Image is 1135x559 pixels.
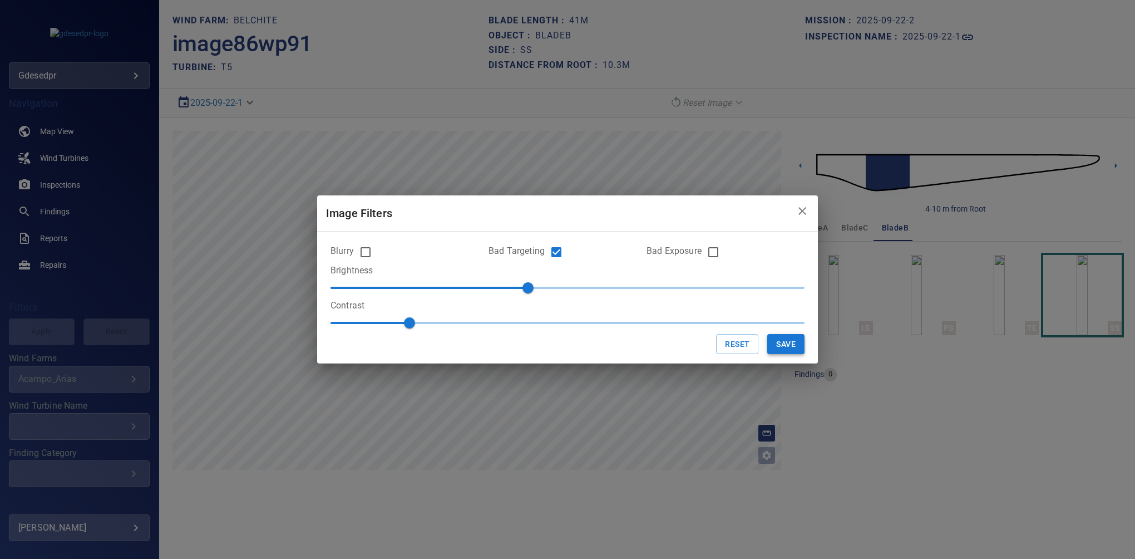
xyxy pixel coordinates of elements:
h2: Image Filters [317,195,818,231]
label: Contrast [330,299,364,312]
button: Save [767,334,805,355]
label: Brightness [330,264,373,277]
label: Blurry [330,244,354,257]
button: Reset [716,334,758,355]
label: Bad Exposure [647,244,702,257]
button: close [791,200,813,222]
label: Bad Targeting [488,244,545,257]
